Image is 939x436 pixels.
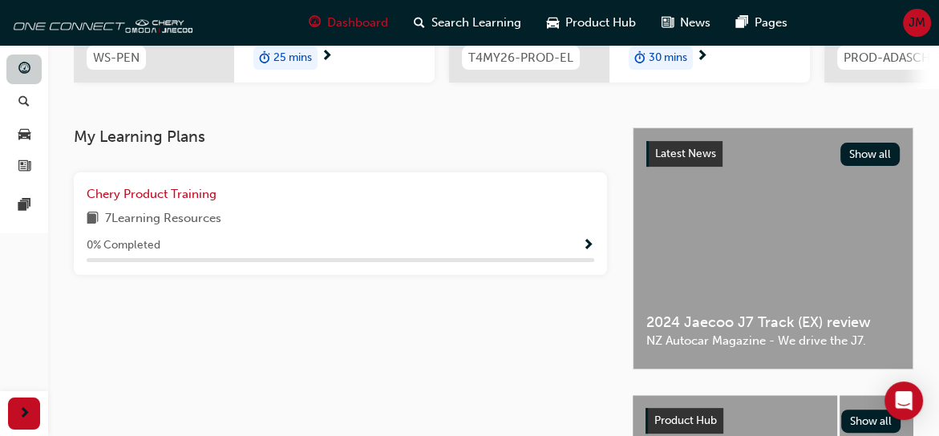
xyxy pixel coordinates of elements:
button: Show Progress [582,236,594,256]
span: 7 Learning Resources [105,209,221,229]
span: news-icon [662,13,674,33]
a: guage-iconDashboard [296,6,401,39]
span: Product Hub [654,414,717,427]
span: 25 mins [273,49,312,67]
span: book-icon [87,209,99,229]
span: WS-PEN [93,49,140,67]
button: JM [903,9,931,37]
span: search-icon [18,95,30,110]
span: guage-icon [18,63,30,77]
img: oneconnect [8,6,192,38]
a: news-iconNews [649,6,723,39]
span: Dashboard [327,14,388,32]
a: search-iconSearch Learning [401,6,534,39]
span: 0 % Completed [87,236,160,255]
span: next-icon [696,50,708,64]
div: Open Intercom Messenger [884,381,923,420]
span: Product Hub [565,14,636,32]
span: Pages [755,14,787,32]
h3: My Learning Plans [74,127,607,146]
span: next-icon [18,404,30,424]
span: car-icon [18,127,30,142]
span: next-icon [321,50,333,64]
span: car-icon [547,13,559,33]
span: 30 mins [649,49,687,67]
button: Show all [840,143,901,166]
span: JM [909,14,925,32]
a: Product HubShow all [646,408,901,434]
a: pages-iconPages [723,6,800,39]
span: T4MY26-PROD-EL [468,49,573,67]
span: Latest News [655,147,716,160]
button: Show all [841,410,901,433]
span: pages-icon [18,199,30,213]
a: Latest NewsShow all [646,141,900,167]
span: 2024 Jaecoo J7 Track (EX) review [646,313,900,332]
span: Search Learning [431,14,521,32]
span: NZ Autocar Magazine - We drive the J7. [646,332,900,350]
span: News [680,14,710,32]
a: car-iconProduct Hub [534,6,649,39]
span: news-icon [18,160,30,175]
span: Chery Product Training [87,187,217,201]
a: Latest NewsShow all2024 Jaecoo J7 Track (EX) reviewNZ Autocar Magazine - We drive the J7. [633,127,913,369]
span: search-icon [414,13,425,33]
span: duration-icon [634,48,646,69]
span: Show Progress [582,239,594,253]
span: guage-icon [309,13,321,33]
span: pages-icon [736,13,748,33]
a: Chery Product Training [87,185,223,204]
span: duration-icon [259,48,270,69]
